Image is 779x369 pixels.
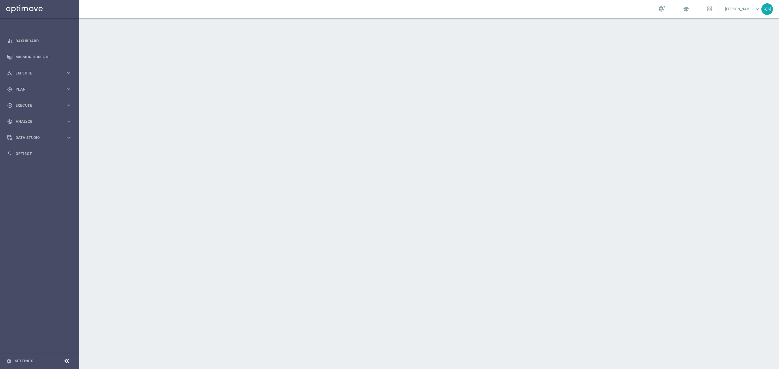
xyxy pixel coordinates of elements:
[7,71,72,76] button: person_search Explore keyboard_arrow_right
[7,135,66,140] div: Data Studio
[7,151,12,157] i: lightbulb
[7,87,72,92] button: gps_fixed Plan keyboard_arrow_right
[66,86,72,92] i: keyboard_arrow_right
[7,55,72,60] button: Mission Control
[683,6,690,12] span: school
[7,33,72,49] div: Dashboard
[7,103,12,108] i: play_circle_outline
[15,359,33,363] a: Settings
[16,71,66,75] span: Explore
[7,135,72,140] button: Data Studio keyboard_arrow_right
[7,71,66,76] div: Explore
[16,49,72,65] a: Mission Control
[66,135,72,140] i: keyboard_arrow_right
[16,136,66,140] span: Data Studio
[16,146,72,162] a: Optibot
[66,119,72,124] i: keyboard_arrow_right
[7,38,12,44] i: equalizer
[7,49,72,65] div: Mission Control
[16,33,72,49] a: Dashboard
[66,102,72,108] i: keyboard_arrow_right
[7,103,72,108] button: play_circle_outline Execute keyboard_arrow_right
[7,103,66,108] div: Execute
[7,87,66,92] div: Plan
[7,146,72,162] div: Optibot
[725,5,761,14] a: [PERSON_NAME]keyboard_arrow_down
[761,3,773,15] div: KN
[7,71,12,76] i: person_search
[6,358,12,364] i: settings
[7,39,72,43] button: equalizer Dashboard
[7,119,66,124] div: Analyze
[754,6,761,12] span: keyboard_arrow_down
[66,70,72,76] i: keyboard_arrow_right
[16,120,66,123] span: Analyze
[7,119,12,124] i: track_changes
[16,88,66,91] span: Plan
[7,87,12,92] i: gps_fixed
[7,119,72,124] button: track_changes Analyze keyboard_arrow_right
[16,104,66,107] span: Execute
[7,151,72,156] button: lightbulb Optibot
